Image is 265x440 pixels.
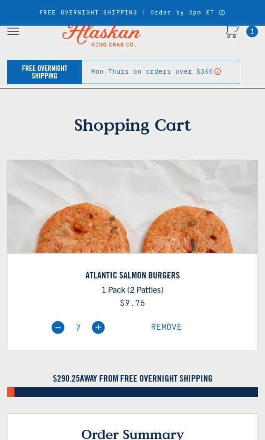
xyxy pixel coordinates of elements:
img: plus [92,321,105,334]
img: Atlantic Salmon Burgers - 1 Pack (2 Patties) [7,123,258,373]
div: Mon-Thurs on orders over $350 [91,68,213,76]
a: Atlantic Salmon Burgers [7,270,258,281]
h1: Shopping Cart [7,114,258,135]
a: Remove [151,323,182,332]
h4: $ AWAY FROM FREE OVERNIGHT SHIPPING [7,373,258,384]
span: Remove [151,322,182,332]
img: minus [51,321,64,334]
a: Announcement Bar Modal [219,10,226,16]
img: Alaskan King Crab Co. logo [49,5,154,60]
span: 290.25 [57,372,80,384]
a: Cart [246,26,258,37]
img: open mobile menu [7,28,19,35]
a: Cart [225,24,239,40]
span: 1 [246,26,258,37]
div: FREE OVERNIGHT SHIPPING | Order by 3pm ET [39,9,226,16]
span: $9.75 [120,298,145,308]
div: Free Overnight Shipping [13,64,77,79]
p: 1 Pack (2 Patties) [7,283,258,296]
